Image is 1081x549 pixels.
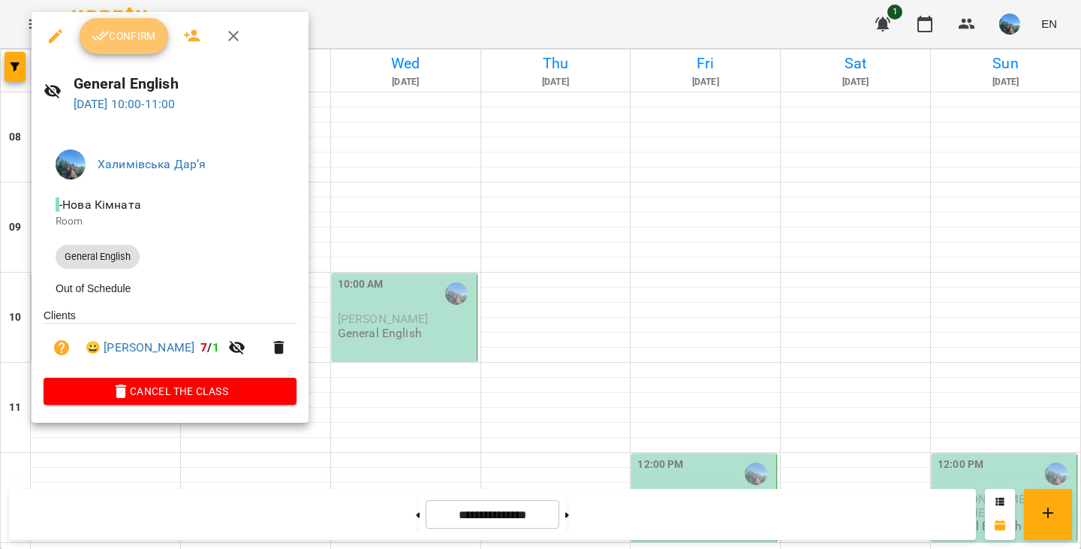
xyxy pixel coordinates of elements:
li: Out of Schedule [44,275,297,302]
b: / [200,340,218,354]
ul: Clients [44,308,297,378]
button: Unpaid. Bill the attendance? [44,330,80,366]
a: 😀 [PERSON_NAME] [86,339,194,357]
span: Cancel the class [56,382,285,400]
p: Room [56,214,285,229]
span: General English [56,250,140,264]
span: 1 [212,340,219,354]
img: a7d4f18d439b15bc62280586adbb99de.jpg [56,149,86,179]
a: [DATE] 10:00-11:00 [74,97,176,111]
button: Cancel the class [44,378,297,405]
a: Халимівська Дарʼя [98,157,206,171]
span: 7 [200,340,207,354]
span: Confirm [92,27,156,45]
h6: General English [74,72,297,95]
span: - Нова Кімната [56,198,144,212]
button: Confirm [80,18,168,54]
